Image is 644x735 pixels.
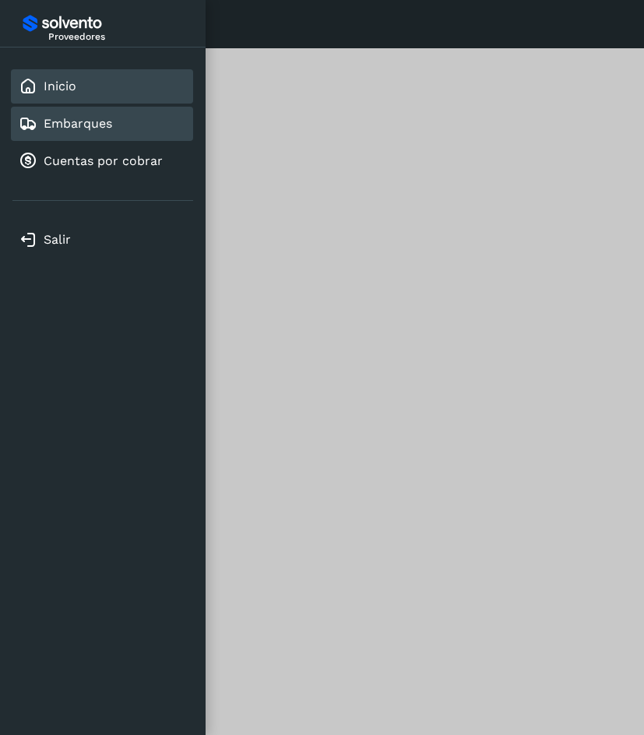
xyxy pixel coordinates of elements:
div: Inicio [11,69,193,104]
p: Proveedores [48,31,187,42]
div: Embarques [11,107,193,141]
div: Cuentas por cobrar [11,144,193,178]
a: Inicio [44,79,76,93]
a: Cuentas por cobrar [44,153,163,168]
a: Embarques [44,116,112,131]
div: Salir [11,223,193,257]
a: Salir [44,232,71,247]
